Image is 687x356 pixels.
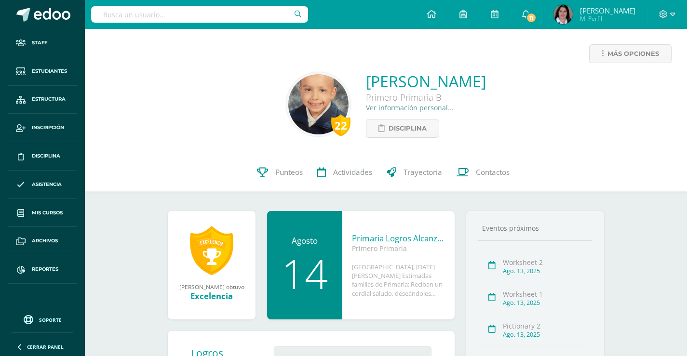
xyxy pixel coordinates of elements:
[32,124,64,132] span: Inscripción
[366,119,439,138] a: Disciplina
[589,44,672,63] a: Más opciones
[607,45,659,63] span: Más opciones
[8,29,77,57] a: Staff
[91,6,308,23] input: Busca un usuario...
[331,114,350,136] div: 22
[288,74,349,134] img: acdfc5d9e233428acd2f60eafadb9c40.png
[553,5,573,24] img: dbaff9155df2cbddabe12780bec20cac.png
[503,258,589,267] div: Worksheet 2
[32,152,60,160] span: Disciplina
[8,171,77,199] a: Asistencia
[310,153,379,192] a: Actividades
[366,103,454,112] a: Ver información personal...
[277,235,333,246] div: Agosto
[32,209,63,217] span: Mis cursos
[275,167,303,177] span: Punteos
[250,153,310,192] a: Punteos
[503,290,589,299] div: Worksheet 1
[352,263,445,298] div: [GEOGRAPHIC_DATA], [DATE][PERSON_NAME] Estimadas familias de Primaria: Reciban un cordial saludo,...
[177,290,246,302] div: Excelencia
[366,71,486,92] a: [PERSON_NAME]
[27,343,64,350] span: Cerrar panel
[478,224,592,233] div: Eventos próximos
[580,6,635,15] span: [PERSON_NAME]
[503,321,589,330] div: Pictionary 2
[277,253,333,294] div: 14
[32,181,62,188] span: Asistencia
[32,67,67,75] span: Estudiantes
[366,92,486,103] div: Primero Primaria B
[389,119,427,137] span: Disciplina
[503,267,589,275] div: Ago. 13, 2025
[8,255,77,284] a: Reportes
[32,39,47,47] span: Staff
[449,153,517,192] a: Contactos
[379,153,449,192] a: Trayectoria
[177,283,246,290] div: [PERSON_NAME] obtuvo
[8,227,77,255] a: Archivos
[503,330,589,339] div: Ago. 13, 2025
[32,95,66,103] span: Estructura
[32,237,58,245] span: Archivos
[32,265,58,273] span: Reportes
[352,233,445,244] div: Primaria Logros Alcanzados III Unidad 2025
[476,167,510,177] span: Contactos
[12,313,73,326] a: Soporte
[8,142,77,171] a: Disciplina
[352,244,445,253] div: Primero Primaria
[39,316,62,323] span: Soporte
[8,199,77,227] a: Mis cursos
[503,299,589,307] div: Ago. 13, 2025
[404,167,442,177] span: Trayectoria
[8,57,77,86] a: Estudiantes
[8,114,77,142] a: Inscripción
[8,86,77,114] a: Estructura
[333,167,372,177] span: Actividades
[526,13,537,23] span: 11
[580,14,635,23] span: Mi Perfil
